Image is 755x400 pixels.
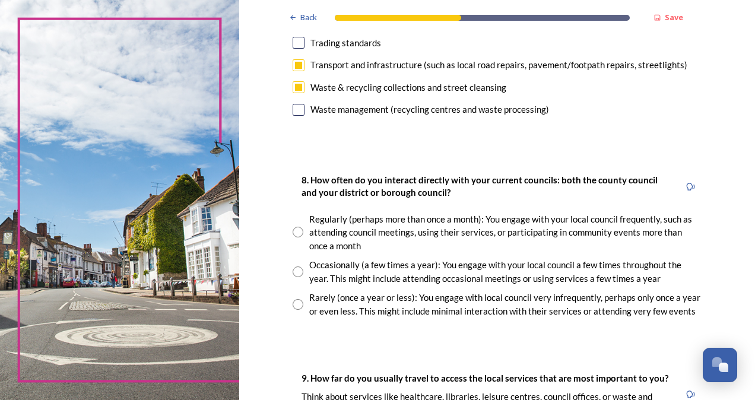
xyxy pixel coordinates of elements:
div: Waste management (recycling centres and waste processing) [310,103,549,116]
div: Occasionally (a few times a year): You engage with your local council a few times throughout the ... [309,258,701,285]
div: Transport and infrastructure (such as local road repairs, pavement/footpath repairs, streetlights) [310,58,687,72]
div: Rarely (once a year or less): You engage with local council very infrequently, perhaps only once ... [309,291,701,318]
strong: Save [665,12,683,23]
div: Regularly (perhaps more than once a month): You engage with your local council frequently, such a... [309,212,701,253]
div: Trading standards [310,36,381,50]
strong: 8. How often do you interact directly with your current councils: both the county council and you... [302,174,659,198]
span: Back [300,12,317,23]
strong: 9. How far do you usually travel to access the local services that are most important to you? [302,373,668,383]
div: Waste & recycling collections and street cleansing [310,81,506,94]
button: Open Chat [703,348,737,382]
